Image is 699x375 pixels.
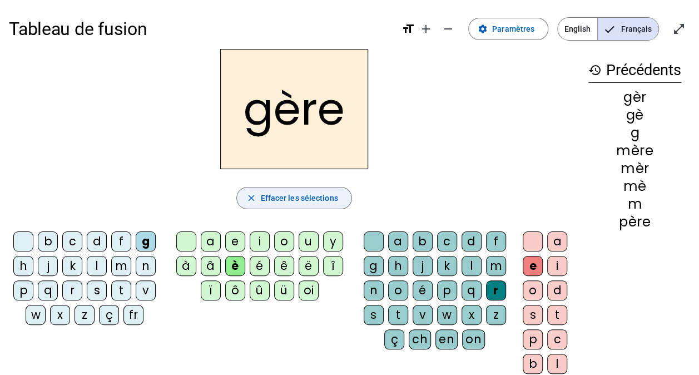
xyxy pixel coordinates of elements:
div: y [323,231,343,251]
div: f [111,231,131,251]
div: v [136,280,156,300]
div: w [26,305,46,325]
mat-icon: add [419,22,433,36]
div: g [364,256,384,276]
div: p [13,280,33,300]
div: ch [409,329,431,349]
div: z [75,305,95,325]
button: Paramètres [468,18,548,40]
div: s [364,305,384,325]
div: s [87,280,107,300]
div: v [413,305,433,325]
div: h [13,256,33,276]
span: Paramètres [492,22,534,36]
div: ç [384,329,404,349]
div: mèr [588,162,681,175]
div: ï [201,280,221,300]
div: x [50,305,70,325]
h2: gère [220,49,368,169]
div: oi [299,280,319,300]
div: on [462,329,485,349]
div: l [547,354,567,374]
div: î [323,256,343,276]
mat-icon: close [246,193,256,203]
button: Diminuer la taille de la police [437,18,459,40]
div: m [111,256,131,276]
div: k [437,256,457,276]
mat-icon: open_in_full [672,22,686,36]
div: o [523,280,543,300]
div: k [62,256,82,276]
div: b [523,354,543,374]
span: Français [598,18,658,40]
h3: Précédents [588,58,681,83]
div: j [38,256,58,276]
div: mè [588,180,681,193]
div: g [588,126,681,140]
div: b [38,231,58,251]
div: x [462,305,482,325]
div: c [547,329,567,349]
mat-icon: remove [442,22,455,36]
div: i [547,256,567,276]
span: English [558,18,597,40]
button: Effacer les sélections [236,187,351,209]
div: ç [99,305,119,325]
div: père [588,215,681,229]
div: en [435,329,458,349]
div: ô [225,280,245,300]
div: q [462,280,482,300]
div: d [87,231,107,251]
div: â [201,256,221,276]
div: c [62,231,82,251]
div: a [388,231,408,251]
div: f [486,231,506,251]
div: b [413,231,433,251]
div: i [250,231,270,251]
div: gèr [588,91,681,104]
div: d [547,280,567,300]
div: l [87,256,107,276]
div: è [225,256,245,276]
div: r [486,280,506,300]
div: é [413,280,433,300]
div: g [136,231,156,251]
div: h [388,256,408,276]
div: n [136,256,156,276]
div: p [523,329,543,349]
h1: Tableau de fusion [9,11,393,47]
div: e [225,231,245,251]
div: t [388,305,408,325]
div: u [299,231,319,251]
div: ë [299,256,319,276]
div: z [486,305,506,325]
div: é [250,256,270,276]
div: o [274,231,294,251]
div: c [437,231,457,251]
span: Effacer les sélections [260,191,338,205]
div: d [462,231,482,251]
div: s [523,305,543,325]
div: n [364,280,384,300]
div: r [62,280,82,300]
div: t [111,280,131,300]
button: Entrer en plein écran [668,18,690,40]
div: a [201,231,221,251]
div: l [462,256,482,276]
mat-button-toggle-group: Language selection [557,17,659,41]
div: e [523,256,543,276]
mat-icon: format_size [401,22,415,36]
div: a [547,231,567,251]
div: w [437,305,457,325]
div: m [588,198,681,211]
mat-icon: history [588,63,602,77]
div: m [486,256,506,276]
div: fr [123,305,143,325]
div: ü [274,280,294,300]
div: à [176,256,196,276]
div: û [250,280,270,300]
div: t [547,305,567,325]
mat-icon: settings [478,24,488,34]
div: q [38,280,58,300]
div: ê [274,256,294,276]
